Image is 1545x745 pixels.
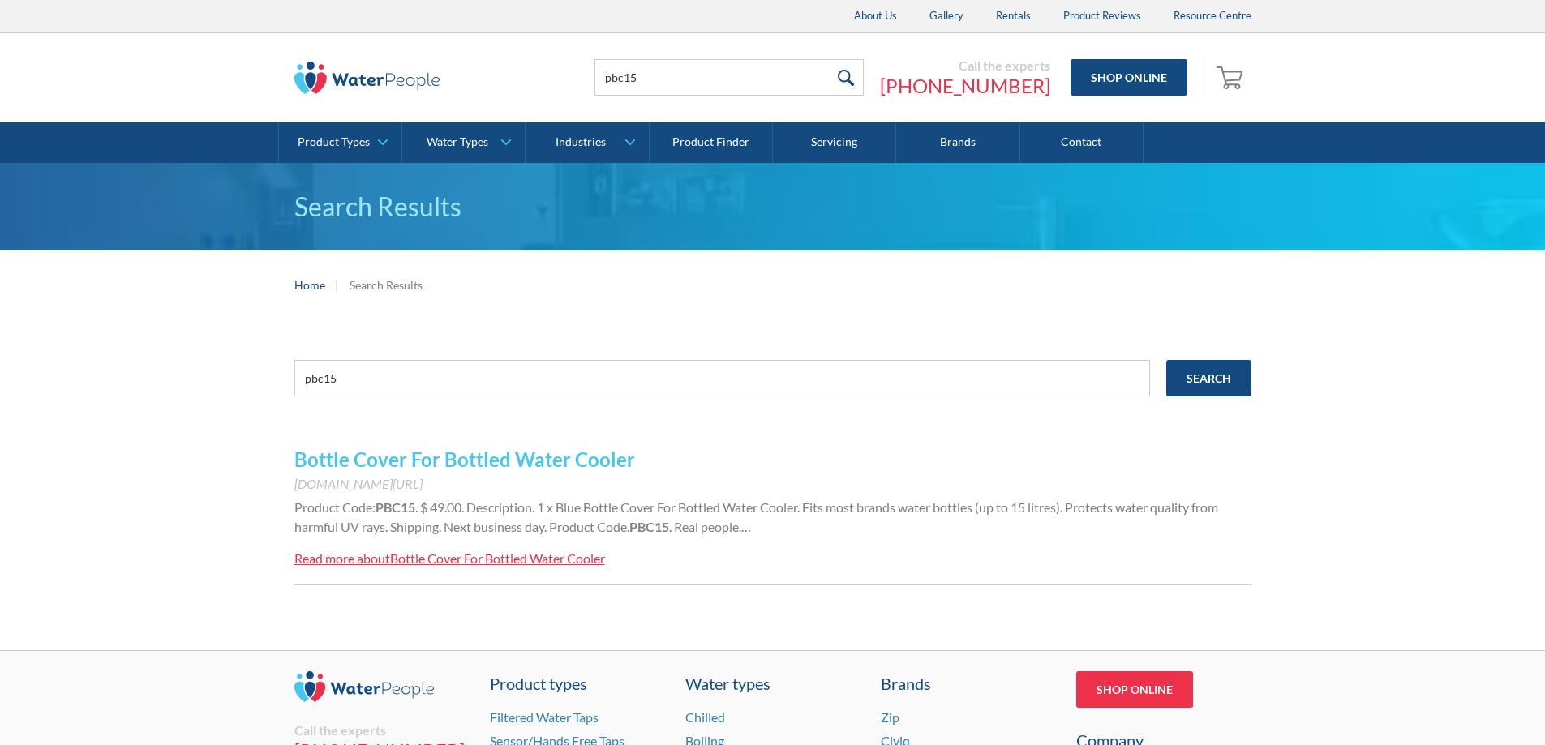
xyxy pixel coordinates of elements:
a: Water Types [402,122,525,163]
a: Filtered Water Taps [490,709,599,725]
input: e.g. chilled water cooler [294,360,1150,396]
span: … [741,519,751,534]
div: Industries [556,135,606,149]
div: | [333,275,341,294]
a: Bottle Cover For Bottled Water Cooler [294,447,635,471]
a: Home [294,276,325,293]
div: Read more about [294,550,390,566]
a: Shop Online [1071,59,1187,96]
a: Product Finder [650,122,773,163]
div: Brands [881,671,1056,696]
div: [DOMAIN_NAME][URL] [294,474,1251,494]
div: Bottle Cover For Bottled Water Cooler [390,550,605,566]
strong: PBC15 [629,519,669,534]
div: Call the experts [880,58,1050,74]
a: Read more aboutBottle Cover For Bottled Water Cooler [294,549,605,568]
img: shopping cart [1217,64,1247,90]
a: Water types [685,671,860,696]
span: . $ 49.00. Description. 1 x Blue Bottle Cover For Bottled Water Cooler. Fits most brands water bo... [294,499,1218,534]
img: The Water People [294,62,440,94]
strong: PBC15 [376,499,415,515]
div: Call the experts [294,722,470,739]
div: Product Types [298,135,370,149]
a: Contact [1020,122,1144,163]
a: Shop Online [1076,671,1193,708]
a: Industries [526,122,648,163]
a: Open cart [1212,58,1251,97]
div: Search Results [350,276,423,293]
a: Servicing [773,122,896,163]
input: Search [1166,360,1251,396]
span: . Real people. [669,519,741,534]
input: Search products [594,59,864,96]
a: Brands [896,122,1019,163]
a: Zip [881,709,899,725]
a: Product types [490,671,665,696]
a: Chilled [685,709,725,725]
a: Product Types [279,122,401,163]
span: Product Code: [294,499,376,515]
a: [PHONE_NUMBER] [880,74,1050,98]
div: Water Types [427,135,488,149]
h1: Search Results [294,187,1251,226]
